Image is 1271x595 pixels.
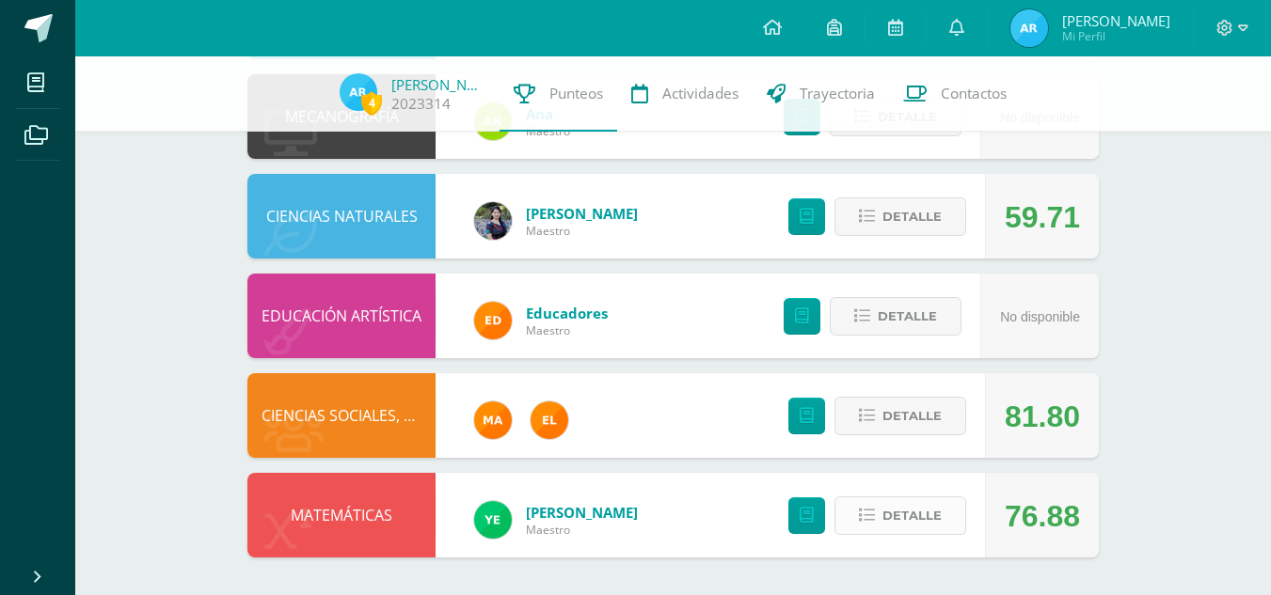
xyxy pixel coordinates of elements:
a: [PERSON_NAME] [391,75,485,94]
div: MATEMÁTICAS [247,473,436,557]
span: 4 [361,91,382,115]
button: Detalle [834,496,966,535]
div: 59.71 [1005,175,1080,259]
img: 31c982a1c1d67d3c4d1e96adbf671f86.png [531,401,568,439]
span: Mi Perfil [1062,28,1170,44]
img: dfa1fd8186729af5973cf42d94c5b6ba.png [474,501,512,539]
a: Contactos [889,56,1021,132]
img: 266030d5bbfb4fab9f05b9da2ad38396.png [474,401,512,439]
button: Detalle [830,297,961,336]
div: 81.80 [1005,374,1080,459]
span: Actividades [662,84,739,103]
img: ed927125212876238b0630303cb5fd71.png [474,302,512,339]
span: Punteos [549,84,603,103]
div: 76.88 [1005,474,1080,558]
span: No disponible [1000,309,1080,324]
span: Contactos [941,84,1007,103]
a: Educadores [526,304,608,322]
a: [PERSON_NAME] [526,503,638,522]
span: Detalle [882,399,942,433]
a: Trayectoria [753,56,889,132]
a: Punteos [500,56,617,132]
a: Actividades [617,56,753,132]
span: Detalle [882,498,942,533]
span: Maestro [526,223,638,239]
div: CIENCIAS SOCIALES, FORMACIÓN CIUDADANA E INTERCULTURALIDAD [247,373,436,458]
img: b2b209b5ecd374f6d147d0bc2cef63fa.png [474,202,512,240]
img: b63e7cf44610d745004cbbf09f5eb930.png [340,73,377,111]
img: b63e7cf44610d745004cbbf09f5eb930.png [1010,9,1048,47]
span: [PERSON_NAME] [1062,11,1170,30]
button: Detalle [834,397,966,435]
div: CIENCIAS NATURALES [247,174,436,258]
button: Detalle [834,197,966,236]
span: Detalle [878,299,937,334]
a: 2023314 [391,94,451,114]
span: Maestro [526,322,608,338]
span: Detalle [882,199,942,234]
span: Trayectoria [800,84,875,103]
div: EDUCACIÓN ARTÍSTICA [247,274,436,358]
span: Maestro [526,522,638,538]
a: [PERSON_NAME] [526,204,638,223]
